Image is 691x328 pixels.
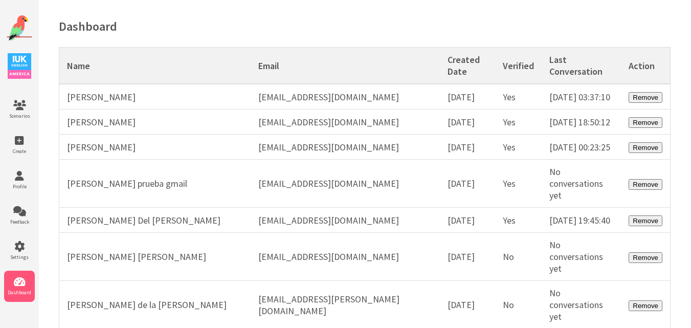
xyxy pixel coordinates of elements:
th: Action [621,48,670,84]
button: Remove [629,142,662,153]
td: [DATE] 18:50:12 [542,110,621,135]
button: Remove [629,92,662,103]
td: No conversations yet [542,160,621,208]
th: Last Conversation [542,48,621,84]
td: [DATE] [440,233,496,281]
button: Remove [629,179,662,190]
span: Create [4,148,35,155]
td: Yes [495,135,542,160]
button: Remove [629,252,662,263]
td: [DATE] [440,208,496,233]
span: Dashboard [4,289,35,296]
h1: Dashboard [59,18,671,34]
td: Yes [495,208,542,233]
td: [EMAIL_ADDRESS][DOMAIN_NAME] [251,233,440,281]
td: [PERSON_NAME] prueba gmail [59,160,251,208]
span: Feedback [4,218,35,225]
td: [EMAIL_ADDRESS][DOMAIN_NAME] [251,160,440,208]
span: Profile [4,183,35,190]
td: [PERSON_NAME] Del [PERSON_NAME] [59,208,251,233]
td: [PERSON_NAME] [59,110,251,135]
td: [DATE] 19:45:40 [542,208,621,233]
button: Remove [629,117,662,128]
td: [DATE] 03:37:10 [542,84,621,110]
td: [DATE] 00:23:25 [542,135,621,160]
img: IUK Logo [8,53,31,79]
th: Email [251,48,440,84]
td: No conversations yet [542,233,621,281]
img: Website Logo [7,15,32,41]
td: Yes [495,110,542,135]
td: [PERSON_NAME] [59,135,251,160]
td: No [495,233,542,281]
button: Remove [629,300,662,311]
span: Settings [4,254,35,260]
td: [EMAIL_ADDRESS][DOMAIN_NAME] [251,208,440,233]
th: Verified [495,48,542,84]
td: [EMAIL_ADDRESS][DOMAIN_NAME] [251,84,440,110]
td: [PERSON_NAME] [PERSON_NAME] [59,233,251,281]
td: Yes [495,84,542,110]
th: Created Date [440,48,496,84]
td: [DATE] [440,135,496,160]
th: Name [59,48,251,84]
span: Scenarios [4,113,35,119]
td: [DATE] [440,84,496,110]
td: [EMAIL_ADDRESS][DOMAIN_NAME] [251,110,440,135]
td: [DATE] [440,110,496,135]
td: [EMAIL_ADDRESS][DOMAIN_NAME] [251,135,440,160]
td: [PERSON_NAME] [59,84,251,110]
td: [DATE] [440,160,496,208]
button: Remove [629,215,662,226]
td: Yes [495,160,542,208]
